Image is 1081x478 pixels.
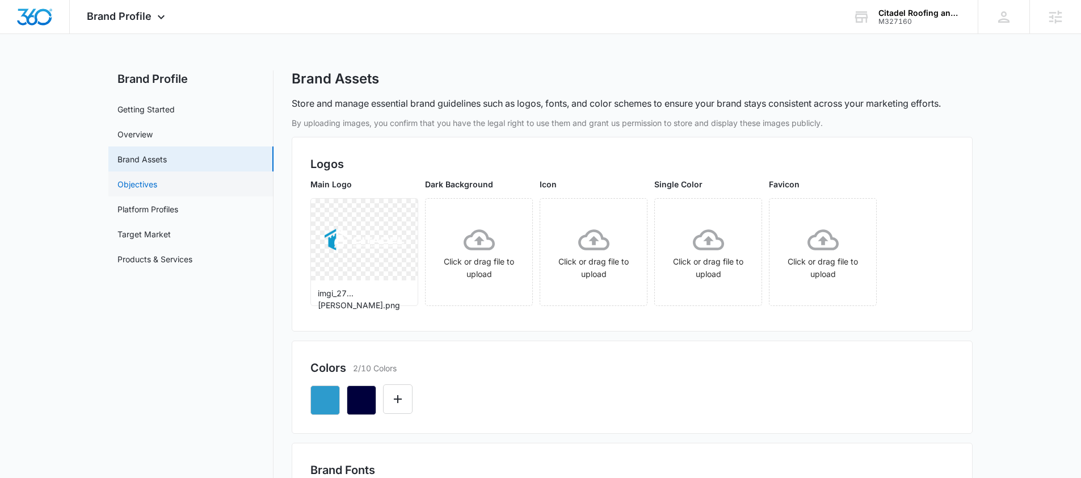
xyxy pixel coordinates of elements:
[318,287,411,311] p: imgi_27...[PERSON_NAME].png
[769,224,876,280] div: Click or drag file to upload
[769,199,876,305] span: Click or drag file to upload
[292,70,379,87] h1: Brand Assets
[655,199,762,305] span: Click or drag file to upload
[117,178,157,190] a: Objectives
[540,178,647,190] p: Icon
[117,228,171,240] a: Target Market
[292,117,973,129] p: By uploading images, you confirm that you have the legal right to use them and grant us permissio...
[426,199,532,305] span: Click or drag file to upload
[878,9,961,18] div: account name
[878,18,961,26] div: account id
[540,199,647,305] span: Click or drag file to upload
[117,153,167,165] a: Brand Assets
[117,128,153,140] a: Overview
[117,203,178,215] a: Platform Profiles
[325,229,405,251] img: User uploaded logo
[540,224,647,280] div: Click or drag file to upload
[310,359,346,376] h2: Colors
[310,178,418,190] p: Main Logo
[310,156,954,173] h2: Logos
[353,362,397,374] p: 2/10 Colors
[426,224,532,280] div: Click or drag file to upload
[383,384,413,414] button: Edit Color
[769,178,877,190] p: Favicon
[654,178,762,190] p: Single Color
[425,178,533,190] p: Dark Background
[292,97,941,110] p: Store and manage essential brand guidelines such as logos, fonts, and color schemes to ensure you...
[117,253,192,265] a: Products & Services
[108,70,274,87] h2: Brand Profile
[655,224,762,280] div: Click or drag file to upload
[87,10,152,22] span: Brand Profile
[117,103,175,115] a: Getting Started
